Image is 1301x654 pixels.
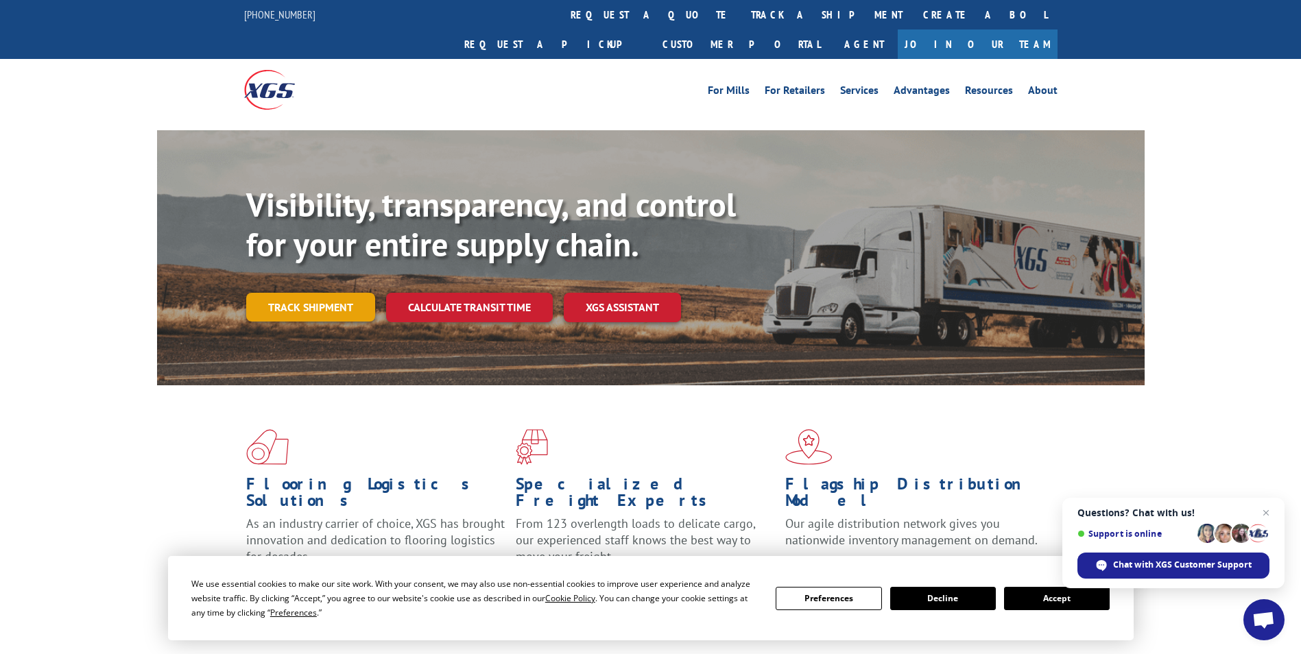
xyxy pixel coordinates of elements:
[246,516,505,564] span: As an industry carrier of choice, XGS has brought innovation and dedication to flooring logistics...
[545,592,595,604] span: Cookie Policy
[516,476,775,516] h1: Specialized Freight Experts
[516,429,548,465] img: xgs-icon-focused-on-flooring-red
[785,516,1038,548] span: Our agile distribution network gives you nationwide inventory management on demand.
[246,183,736,265] b: Visibility, transparency, and control for your entire supply chain.
[765,85,825,100] a: For Retailers
[244,8,315,21] a: [PHONE_NUMBER]
[1077,553,1269,579] div: Chat with XGS Customer Support
[564,293,681,322] a: XGS ASSISTANT
[1028,85,1058,100] a: About
[1243,599,1285,640] div: Open chat
[516,516,775,577] p: From 123 overlength loads to delicate cargo, our experienced staff knows the best way to move you...
[246,429,289,465] img: xgs-icon-total-supply-chain-intelligence-red
[1258,505,1274,521] span: Close chat
[652,29,831,59] a: Customer Portal
[894,85,950,100] a: Advantages
[1004,587,1110,610] button: Accept
[191,577,759,620] div: We use essential cookies to make our site work. With your consent, we may also use non-essential ...
[785,429,833,465] img: xgs-icon-flagship-distribution-model-red
[965,85,1013,100] a: Resources
[840,85,879,100] a: Services
[246,293,375,322] a: Track shipment
[1077,507,1269,518] span: Questions? Chat with us!
[831,29,898,59] a: Agent
[898,29,1058,59] a: Join Our Team
[246,476,505,516] h1: Flooring Logistics Solutions
[1077,529,1193,539] span: Support is online
[270,607,317,618] span: Preferences
[454,29,652,59] a: Request a pickup
[1113,559,1252,571] span: Chat with XGS Customer Support
[776,587,881,610] button: Preferences
[708,85,750,100] a: For Mills
[785,476,1045,516] h1: Flagship Distribution Model
[386,293,553,322] a: Calculate transit time
[168,556,1134,640] div: Cookie Consent Prompt
[890,587,996,610] button: Decline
